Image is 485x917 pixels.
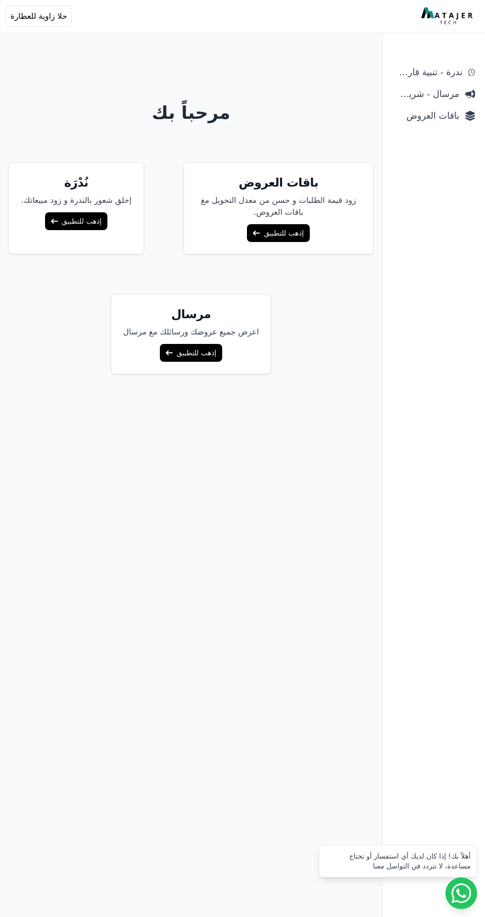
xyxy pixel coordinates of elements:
[123,326,259,338] p: اعرض جميع عروضك ورسائلك مع مرسال
[21,175,131,191] h5: نُدْرَة
[392,87,459,101] span: مرسال - شريط دعاية
[421,7,475,25] img: MatajerTech Logo
[392,65,462,79] span: ندرة - تنبية قارب علي النفاذ
[196,194,361,218] p: زود قيمة الطلبات و حسن من معدل التحويل مغ باقات العروض.
[45,212,107,230] a: إذهب للتطبيق
[160,344,222,362] a: إذهب للتطبيق
[196,175,361,191] h5: باقات العروض
[247,224,309,242] a: إذهب للتطبيق
[325,851,471,871] div: أهلاً بك! إذا كان لديك أي استفسار أو تحتاج مساعدة، لا تتردد في التواصل معنا
[123,306,259,322] h5: مرسال
[6,6,72,27] button: حلا زاوية للعطارة
[1,103,381,123] h1: مرحباً بك
[392,109,459,123] span: باقات العروض
[10,10,67,22] span: حلا زاوية للعطارة
[21,194,131,206] p: إخلق شعور بالندرة و زود مبيعاتك.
